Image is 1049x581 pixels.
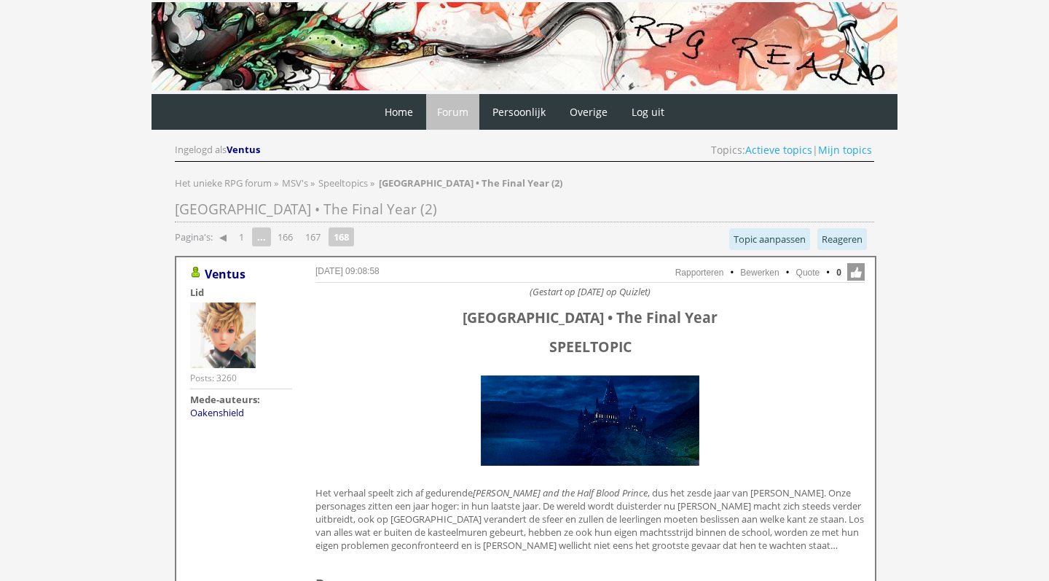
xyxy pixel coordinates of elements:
a: Persoonlijk [482,94,557,130]
a: Topic aanpassen [729,228,810,250]
a: ◀ [213,227,232,247]
div: Ingelogd als [175,143,262,157]
a: Oakenshield [190,406,244,419]
img: giphy.gif [477,372,703,469]
a: Actieve topics [745,143,812,157]
span: » [310,176,315,190]
img: Gebruiker is online [190,267,202,278]
i: [PERSON_NAME] and the Half Blood Prince [473,486,648,499]
div: Posts: 3260 [190,372,237,384]
i: (Gestart op [DATE] op Quizlet) [530,285,651,298]
div: Lid [190,286,292,299]
span: Het unieke RPG forum [175,176,272,190]
a: Speeltopics [318,176,370,190]
span: [GEOGRAPHIC_DATA] • The Final Year SPEELTOPIC [463,308,718,356]
a: 167 [299,227,326,247]
a: Home [374,94,424,130]
a: Ventus [205,266,245,282]
img: Ventus [190,303,256,368]
a: Reageren [817,228,867,250]
a: Forum [426,94,479,130]
a: Overige [559,94,618,130]
span: Ventus [227,143,260,156]
a: Quote [796,268,820,278]
span: Pagina's: [175,230,213,244]
strong: [GEOGRAPHIC_DATA] • The Final Year (2) [379,176,562,190]
strong: 168 [329,227,354,246]
span: Speeltopics [318,176,368,190]
a: 166 [272,227,299,247]
span: [GEOGRAPHIC_DATA] • The Final Year (2) [175,200,437,219]
a: Het unieke RPG forum [175,176,274,190]
strong: Mede-auteurs: [190,393,260,406]
a: MSV's [282,176,310,190]
a: Bewerken [740,268,779,278]
span: MSV's [282,176,308,190]
a: Ventus [227,143,262,156]
img: RPG Realm - Banner [152,2,897,90]
a: Log uit [621,94,675,130]
span: » [274,176,278,190]
span: 0 [836,266,841,279]
span: » [370,176,374,190]
span: ... [252,227,271,246]
a: 1 [233,227,250,247]
a: Rapporteren [675,268,724,278]
a: [DATE] 09:08:58 [315,266,380,276]
span: Topics: | [711,143,872,157]
a: Mijn topics [818,143,872,157]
